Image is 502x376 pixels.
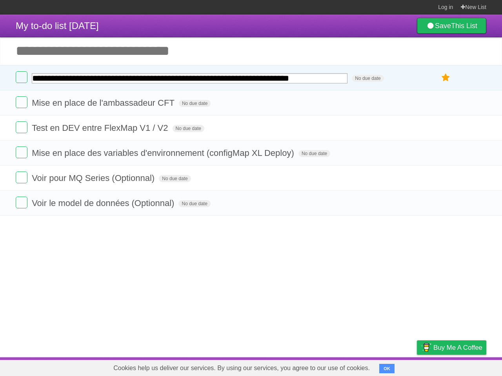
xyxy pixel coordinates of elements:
[451,22,477,30] b: This List
[32,198,176,208] span: Voir le model de données (Optionnal)
[32,173,156,183] span: Voir pour MQ Series (Optionnal)
[16,20,99,31] span: My to-do list [DATE]
[417,340,486,355] a: Buy me a coffee
[105,360,378,376] span: Cookies help us deliver our services. By using our services, you agree to our use of cookies.
[173,125,204,132] span: No due date
[16,172,27,183] label: Done
[438,71,453,84] label: Star task
[179,100,211,107] span: No due date
[16,71,27,83] label: Done
[407,359,427,374] a: Privacy
[421,341,431,354] img: Buy me a coffee
[16,121,27,133] label: Done
[32,123,170,133] span: Test en DEV entre FlexMap V1 / V2
[352,75,384,82] span: No due date
[417,18,486,34] a: SaveThis List
[16,197,27,208] label: Done
[313,359,329,374] a: About
[16,146,27,158] label: Done
[298,150,330,157] span: No due date
[437,359,486,374] a: Suggest a feature
[379,364,395,373] button: OK
[16,96,27,108] label: Done
[380,359,397,374] a: Terms
[338,359,370,374] a: Developers
[178,200,210,207] span: No due date
[32,148,296,158] span: Mise en place des variables d'environnement (configMap XL Deploy)
[159,175,191,182] span: No due date
[433,341,482,354] span: Buy me a coffee
[32,98,176,108] span: Mise en place de l'ambassadeur CFT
